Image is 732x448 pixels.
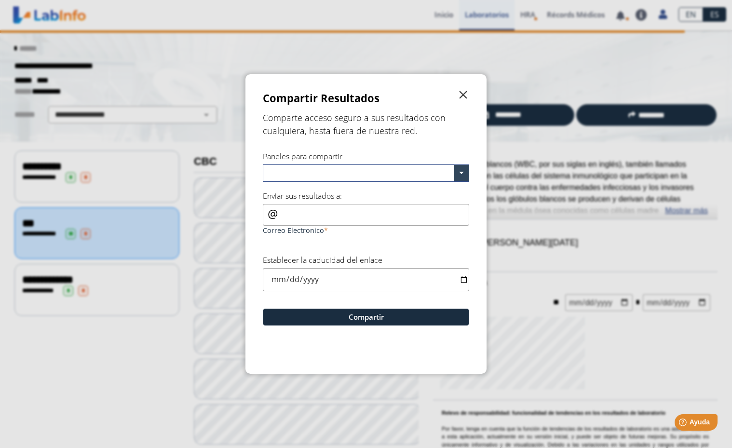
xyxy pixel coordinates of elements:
[263,309,469,326] button: Compartir
[646,410,721,437] iframe: Help widget launcher
[263,151,342,162] label: Paneles para compartir
[263,111,469,137] h5: Comparte acceso seguro a sus resultados con cualquiera, hasta fuera de nuestra red.
[263,226,469,235] label: Correo Electronico
[263,91,380,107] h3: Compartir Resultados
[263,255,382,265] label: Establecer la caducidad del enlace
[458,89,469,101] span: 
[263,190,342,201] label: Enviar sus resultados a:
